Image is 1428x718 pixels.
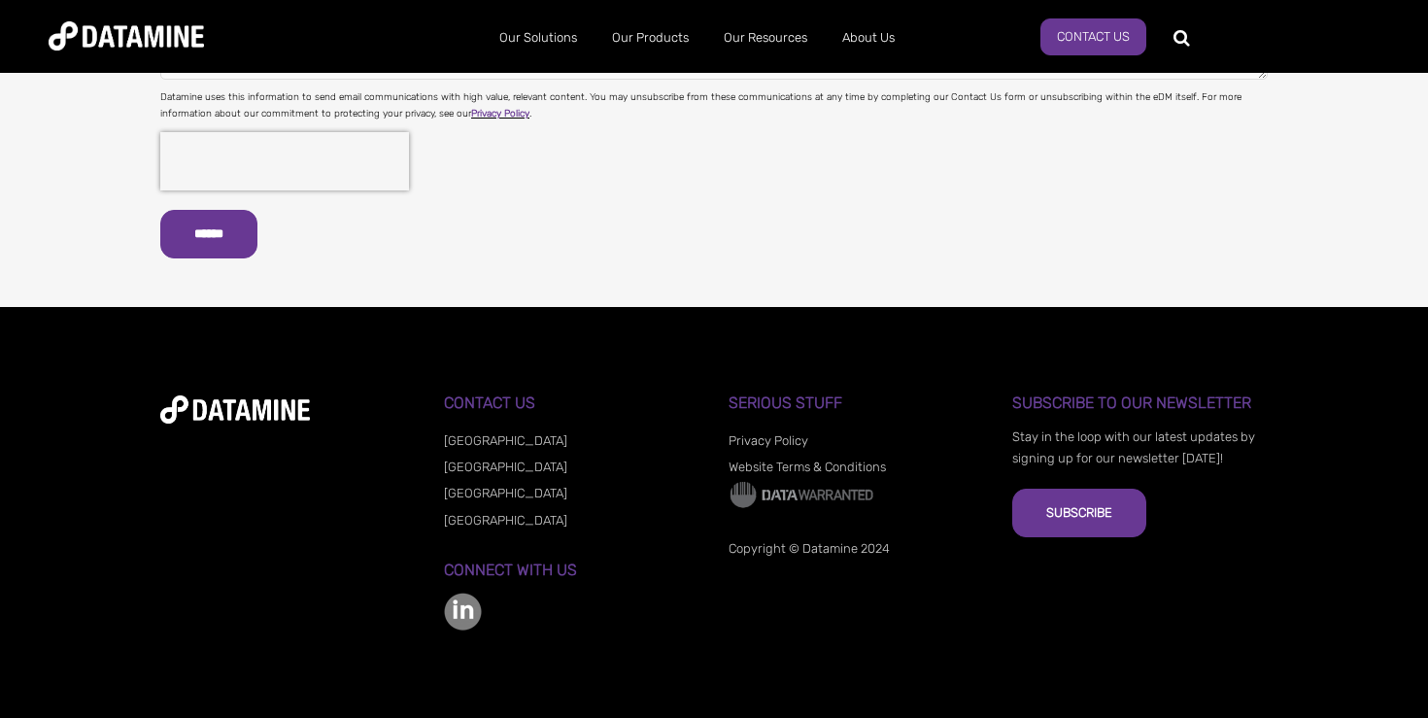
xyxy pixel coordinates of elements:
a: Our Products [595,13,706,63]
p: Stay in the loop with our latest updates by signing up for our newsletter [DATE]! [1012,427,1268,469]
button: Subscribe [1012,489,1146,537]
img: Datamine [49,21,204,51]
iframe: reCAPTCHA [160,132,409,190]
p: Copyright © Datamine 2024 [729,538,984,560]
a: Privacy Policy [729,433,808,448]
a: Contact us [1040,18,1146,55]
img: linkedin-color [444,593,482,631]
a: About Us [825,13,912,63]
a: Our Resources [706,13,825,63]
img: datamine-logo-white [160,395,310,424]
h3: Contact Us [444,394,699,412]
img: Data Warranted Logo [729,480,874,509]
p: Datamine uses this information to send email communications with high value, relevant content. Yo... [160,89,1268,122]
a: [GEOGRAPHIC_DATA] [444,433,567,448]
a: [GEOGRAPHIC_DATA] [444,460,567,474]
h3: Subscribe to our Newsletter [1012,394,1268,412]
a: Our Solutions [482,13,595,63]
h3: Serious Stuff [729,394,984,412]
h3: Connect with us [444,562,699,579]
a: [GEOGRAPHIC_DATA] [444,513,567,528]
a: Website Terms & Conditions [729,460,886,474]
a: [GEOGRAPHIC_DATA] [444,486,567,500]
a: Privacy Policy [471,108,529,120]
